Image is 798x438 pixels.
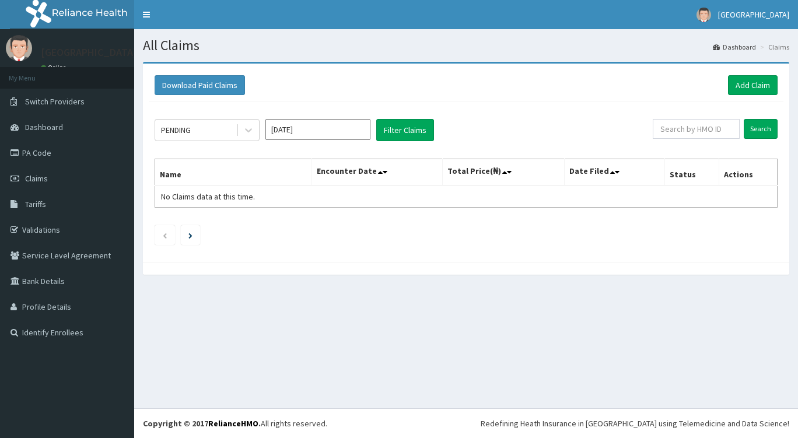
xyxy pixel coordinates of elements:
[161,124,191,136] div: PENDING
[25,199,46,209] span: Tariffs
[265,119,370,140] input: Select Month and Year
[134,408,798,438] footer: All rights reserved.
[25,173,48,184] span: Claims
[376,119,434,141] button: Filter Claims
[481,418,789,429] div: Redefining Heath Insurance in [GEOGRAPHIC_DATA] using Telemedicine and Data Science!
[188,230,192,240] a: Next page
[757,42,789,52] li: Claims
[155,159,312,186] th: Name
[664,159,719,186] th: Status
[161,191,255,202] span: No Claims data at this time.
[25,122,63,132] span: Dashboard
[718,9,789,20] span: [GEOGRAPHIC_DATA]
[6,35,32,61] img: User Image
[653,119,740,139] input: Search by HMO ID
[155,75,245,95] button: Download Paid Claims
[208,418,258,429] a: RelianceHMO
[728,75,778,95] a: Add Claim
[713,42,756,52] a: Dashboard
[143,418,261,429] strong: Copyright © 2017 .
[443,159,564,186] th: Total Price(₦)
[41,64,69,72] a: Online
[143,38,789,53] h1: All Claims
[719,159,777,186] th: Actions
[744,119,778,139] input: Search
[162,230,167,240] a: Previous page
[311,159,443,186] th: Encounter Date
[25,96,85,107] span: Switch Providers
[696,8,711,22] img: User Image
[41,47,137,58] p: [GEOGRAPHIC_DATA]
[564,159,664,186] th: Date Filed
